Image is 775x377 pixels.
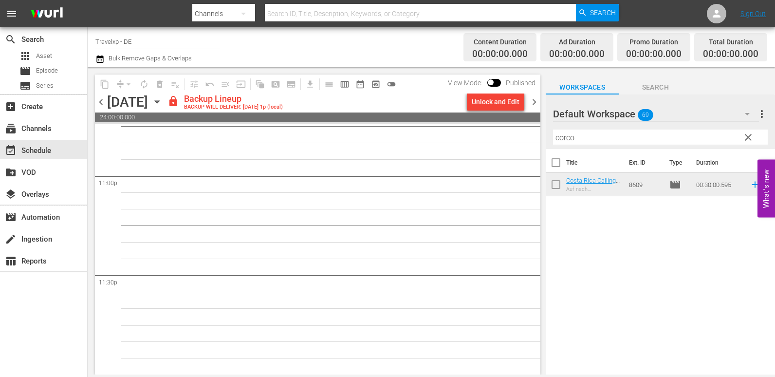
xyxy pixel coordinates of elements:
[487,79,494,86] span: Toggle to switch from Published to Draft view.
[136,76,152,92] span: Loop Content
[283,76,299,92] span: Create Series Block
[623,149,664,176] th: Ext. ID
[5,167,17,178] span: VOD
[443,79,487,87] span: View Mode:
[740,129,756,145] button: clear
[19,65,31,77] span: Episode
[23,2,70,25] img: ans4CAIJ8jUAAAAAAAAAAAAAAAAAAAAAAAAgQb4GAAAAAAAAAAAAAAAAAAAAAAAAJMjXAAAAAAAAAAAAAAAAAAAAAAAAgAT5G...
[472,49,528,60] span: 00:00:00.000
[352,76,368,92] span: Month Calendar View
[553,100,759,128] div: Default Workspace
[590,4,616,21] span: Search
[36,51,52,61] span: Asset
[5,255,17,267] span: Reports
[387,79,396,89] span: toggle_off
[638,105,653,125] span: 69
[669,179,681,190] span: Episode
[299,75,318,94] span: Download as CSV
[107,55,192,62] span: Bulk Remove Gaps & Overlaps
[184,94,283,104] div: Backup Lineup
[619,81,692,94] span: Search
[549,49,605,60] span: 00:00:00.000
[167,95,179,107] span: lock
[546,81,619,94] span: Workspaces
[184,104,283,111] div: BACKUP WILL DELIVER: [DATE] 1p (local)
[750,179,760,190] svg: Add to Schedule
[566,186,621,192] div: Auf nach [GEOGRAPHIC_DATA]! [GEOGRAPHIC_DATA]
[626,49,682,60] span: 00:00:00.000
[740,10,766,18] a: Sign Out
[5,188,17,200] span: Overlays
[318,75,337,94] span: Day Calendar View
[337,76,352,92] span: Week Calendar View
[268,76,283,92] span: Create Search Block
[5,233,17,245] span: Ingestion
[664,149,690,176] th: Type
[626,35,682,49] div: Promo Duration
[5,123,17,134] span: Channels
[549,35,605,49] div: Ad Duration
[756,102,768,126] button: more_vert
[566,177,620,191] a: Costa Rica Calling Corcovado (GR)
[528,96,540,108] span: chevron_right
[5,211,17,223] span: Automation
[36,66,58,75] span: Episode
[183,75,202,94] span: Customize Events
[6,8,18,19] span: menu
[107,94,148,110] div: [DATE]
[19,80,31,92] span: Series
[5,145,17,156] span: Schedule
[703,49,758,60] span: 00:00:00.000
[467,93,524,111] button: Unlock and Edit
[566,149,623,176] th: Title
[95,96,107,108] span: chevron_left
[5,101,17,113] span: Create
[152,76,167,92] span: Select an event to delete
[368,76,384,92] span: View Backup
[703,35,758,49] div: Total Duration
[5,34,17,45] span: Search
[757,160,775,218] button: Open Feedback Widget
[340,79,350,89] span: calendar_view_week_outlined
[355,79,365,89] span: date_range_outlined
[472,35,528,49] div: Content Duration
[501,79,540,87] span: Published
[249,75,268,94] span: Refresh All Search Blocks
[95,113,540,122] span: 24:00:00.000
[742,132,754,143] span: clear
[19,50,31,62] span: Asset
[472,93,519,111] div: Unlock and Edit
[167,76,183,92] span: Clear Lineup
[371,79,381,89] span: preview_outlined
[576,4,619,21] button: Search
[36,81,54,91] span: Series
[625,173,665,196] td: 8609
[692,173,746,196] td: 00:30:00.595
[690,149,749,176] th: Duration
[756,108,768,120] span: more_vert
